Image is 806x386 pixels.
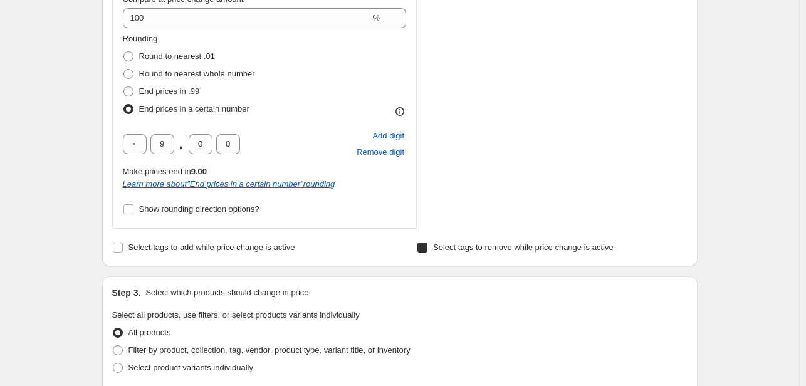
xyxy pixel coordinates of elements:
input: ﹡ [150,134,174,154]
a: Learn more about"End prices in a certain number"rounding [123,179,335,189]
button: Remove placeholder [355,144,406,160]
input: ﹡ [189,134,212,154]
i: Learn more about " End prices in a certain number " rounding [123,179,335,189]
span: All products [128,328,171,337]
p: Select which products should change in price [145,286,308,299]
span: Select product variants individually [128,363,253,372]
span: Select tags to add while price change is active [128,243,295,252]
b: 9.00 [191,167,207,176]
span: Select all products, use filters, or select products variants individually [112,310,360,320]
input: ﹡ [216,134,240,154]
span: Add digit [372,130,404,142]
span: Round to nearest whole number [139,69,255,78]
span: Round to nearest .01 [139,51,215,61]
span: Show rounding direction options? [139,204,259,214]
button: Add placeholder [370,128,406,144]
h2: Step 3. [112,286,141,299]
span: Make prices end in [123,167,207,176]
span: Rounding [123,34,158,43]
span: % [372,13,380,23]
span: Filter by product, collection, tag, vendor, product type, variant title, or inventory [128,345,411,355]
input: 20 [123,8,370,28]
span: Remove digit [357,146,404,159]
span: End prices in .99 [139,86,200,96]
input: ﹡ [123,134,147,154]
span: Select tags to remove while price change is active [433,243,614,252]
span: End prices in a certain number [139,104,249,113]
span: . [178,134,185,154]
